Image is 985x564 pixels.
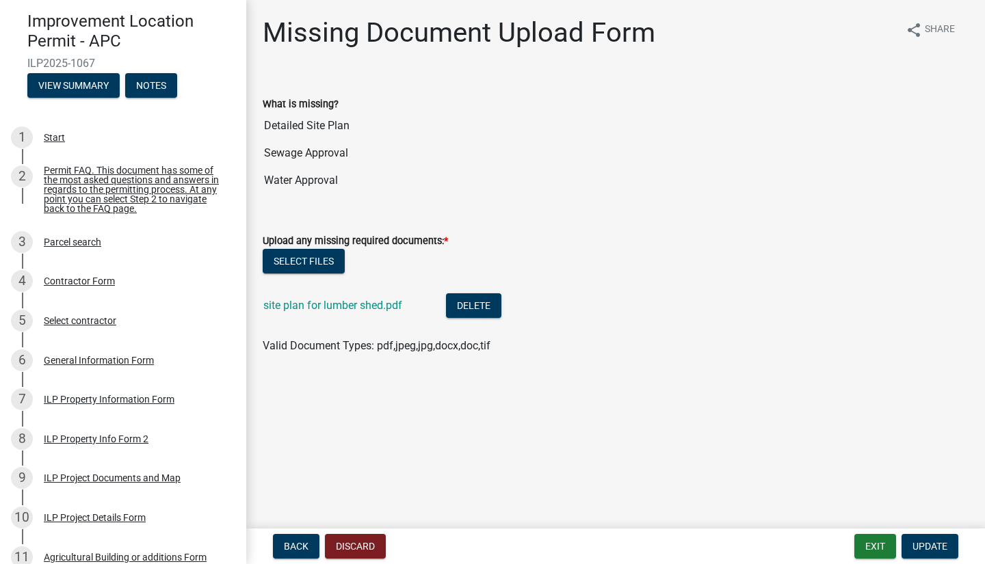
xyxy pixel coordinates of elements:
button: Update [902,534,958,559]
div: 1 [11,126,33,148]
div: 9 [11,467,33,489]
wm-modal-confirm: Summary [27,81,120,92]
button: View Summary [27,73,120,98]
div: 7 [11,388,33,410]
button: Discard [325,534,386,559]
div: Agricultural Building or additions Form [44,552,207,562]
label: What is missing? [263,100,339,109]
div: Select contractor [44,316,116,325]
button: Notes [125,73,177,98]
i: share [906,22,922,38]
label: Upload any missing required documents: [263,237,448,246]
div: ILP Property Info Form 2 [44,434,148,444]
div: 10 [11,507,33,528]
button: Exit [854,534,896,559]
div: 6 [11,349,33,371]
h1: Missing Document Upload Form [263,16,655,49]
wm-modal-confirm: Delete Document [446,300,501,313]
div: Permit FAQ. This document has some of the most asked questions and answers in regards to the perm... [44,165,224,213]
span: Update [912,541,947,552]
div: Start [44,133,65,142]
div: General Information Form [44,355,154,365]
span: Share [925,22,955,38]
div: 2 [11,165,33,187]
button: Back [273,534,319,559]
div: ILP Project Details Form [44,513,146,522]
div: ILP Property Information Form [44,394,174,404]
span: Back [284,541,308,552]
button: shareShare [895,16,966,43]
div: Contractor Form [44,276,115,286]
a: site plan for lumber shed.pdf [263,299,402,312]
wm-modal-confirm: Notes [125,81,177,92]
span: Valid Document Types: pdf,jpeg,jpg,docx,doc,tif [263,339,490,352]
button: Select files [263,249,345,273]
div: ILP Project Documents and Map [44,473,181,483]
div: 4 [11,270,33,292]
div: 8 [11,428,33,450]
button: Delete [446,293,501,318]
div: 5 [11,310,33,332]
div: 3 [11,231,33,253]
h4: Improvement Location Permit - APC [27,12,235,51]
span: ILP2025-1067 [27,57,219,70]
div: Parcel search [44,237,101,247]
